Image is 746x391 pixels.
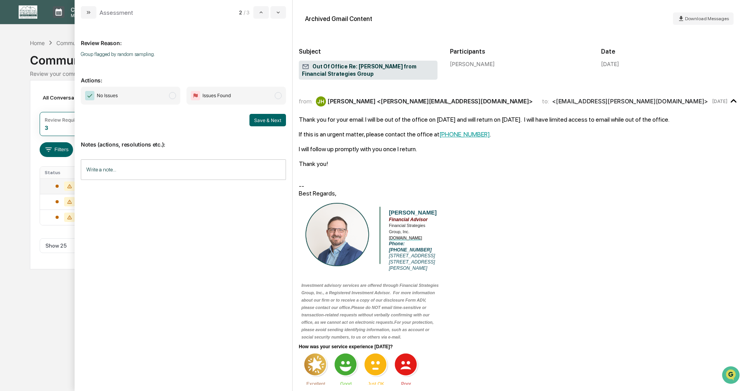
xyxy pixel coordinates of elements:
span: [STREET_ADDRESS] [389,253,435,258]
div: 🔎 [8,175,14,181]
p: How can we help? [8,16,141,29]
span: Investment advisory services are offered through Financial Strategies Group, Inc., a Registered I... [302,283,439,310]
span: No Issues [97,92,118,99]
div: If this is an urgent matter, please contact the office at . [299,131,740,168]
div: Communications Archive [30,47,716,67]
div: Assessment [99,9,133,16]
img: Jack Rasmussen [8,98,20,111]
div: JH [316,96,326,106]
a: Click here to call/text 800-804-0420 [439,131,490,138]
span: Pylon [77,193,94,199]
div: I will follow up promptly with you once I return. [299,145,740,153]
img: Green Light [333,352,359,377]
div: Home [30,40,45,46]
div: Review Required [45,117,82,123]
span: Data Lookup [16,174,49,182]
div: All Conversations [40,91,98,104]
b: How was your service experience [DATE]? [299,344,393,349]
img: 1746055101610-c473b297-6a78-478c-a979-82029cc54cd1 [16,106,22,112]
div: Review your communication records across channels [30,70,716,77]
img: 1746055101610-c473b297-6a78-478c-a979-82029cc54cd1 [16,127,22,133]
th: Status [40,167,91,178]
span: Please do NOT email time-sensitive or transaction-related requests without verbally confirming wi... [302,305,430,325]
span: Poor [401,381,411,387]
span: [DATE] [69,106,85,112]
span: Just OK [368,381,384,387]
span: / 3 [244,9,252,16]
span: [PERSON_NAME] [24,127,63,133]
img: 8933085812038_c878075ebb4cc5468115_72.jpg [16,59,30,73]
img: AD_4nXezYwHnDw0Ada1p65joknxnBVrMelNnZN759n3o2cv6RB18u4Lopg7fBKDmBfYOt0F67yUW9M-fDmfiSSNXnDjUXmHR-... [304,202,371,267]
span: Attestations [64,159,96,167]
img: 1746055101610-c473b297-6a78-478c-a979-82029cc54cd1 [8,59,22,73]
div: Communications Archive [56,40,119,46]
span: Financial Strategies Group, Inc. [389,223,425,234]
p: Calendar [64,6,104,13]
div: <[EMAIL_ADDRESS][PERSON_NAME][DOMAIN_NAME]> [552,98,708,105]
span: 2 [239,9,242,16]
h2: Participants [450,48,589,55]
h2: Date [601,48,740,55]
span: [PERSON_NAME] [24,106,63,112]
p: Manage Tasks [64,13,104,18]
span: [PERSON_NAME] [389,209,437,216]
iframe: Open customer support [721,365,742,386]
div: Start new chat [35,59,127,67]
img: logo [19,5,37,19]
span: from: [299,98,313,105]
p: Notes (actions, resolutions etc.): [81,132,286,148]
span: Excellent [306,381,325,387]
span: For your protection, please avoid sending identifying information, such as account or social secu... [302,320,434,339]
span: Phone: [PHONE_NUMBER] [389,241,432,253]
a: Powered byPylon [55,192,94,199]
div: Archived Gmail Content [305,15,372,23]
img: Checkmark [85,91,94,100]
span: [DATE] [69,127,85,133]
h2: Subject [299,48,437,55]
span: to: [542,98,549,105]
div: 3 [45,124,48,131]
span: Best Regards, [299,190,740,389]
button: Download Messages [673,12,734,25]
div: Thank you! [299,160,740,168]
span: -- [299,116,740,389]
div: [PERSON_NAME] <[PERSON_NAME][EMAIL_ADDRESS][DOMAIN_NAME]> [328,98,533,105]
span: Good [340,381,352,387]
div: Past conversations [8,86,52,93]
div: [PERSON_NAME] [450,61,589,67]
span: Out Of Office Re: [PERSON_NAME] from Financial Strategies Group [302,63,434,78]
span: Preclearance [16,159,50,167]
span: • [64,127,67,133]
span: Issues Found [202,92,231,99]
div: 🗄️ [56,160,63,166]
div: We're available if you need us! [35,67,107,73]
div: Thank you for your email. I will be out of the office on [DATE] and will return on [DATE]. I will... [299,116,740,168]
button: Start new chat [132,62,141,71]
button: Filters [40,142,73,157]
img: Jack Rasmussen [8,119,20,132]
a: 🗄️Attestations [53,156,99,170]
img: Yellow Light [363,352,389,377]
span: Financial Advisor [389,217,428,222]
img: Gold Star [303,352,328,377]
a: 🖐️Preclearance [5,156,53,170]
p: Actions: [81,68,286,84]
button: Save & Next [249,114,286,126]
p: Review Reason: [81,30,286,46]
img: Flag [191,91,200,100]
div: 🖐️ [8,160,14,166]
img: linetest-03.jpg [376,202,384,269]
time: Saturday, October 11, 2025 at 9:54:32 PM [712,98,727,104]
p: Group flagged by random sampling. [81,51,286,57]
div: [DATE] [601,61,619,67]
a: [DOMAIN_NAME] [389,235,422,241]
button: See all [120,85,141,94]
span: Download Messages [685,16,729,21]
span: • [64,106,67,112]
img: Red Light [394,352,419,377]
span: [STREET_ADDRESS][PERSON_NAME] [389,259,435,271]
a: 🔎Data Lookup [5,171,52,185]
